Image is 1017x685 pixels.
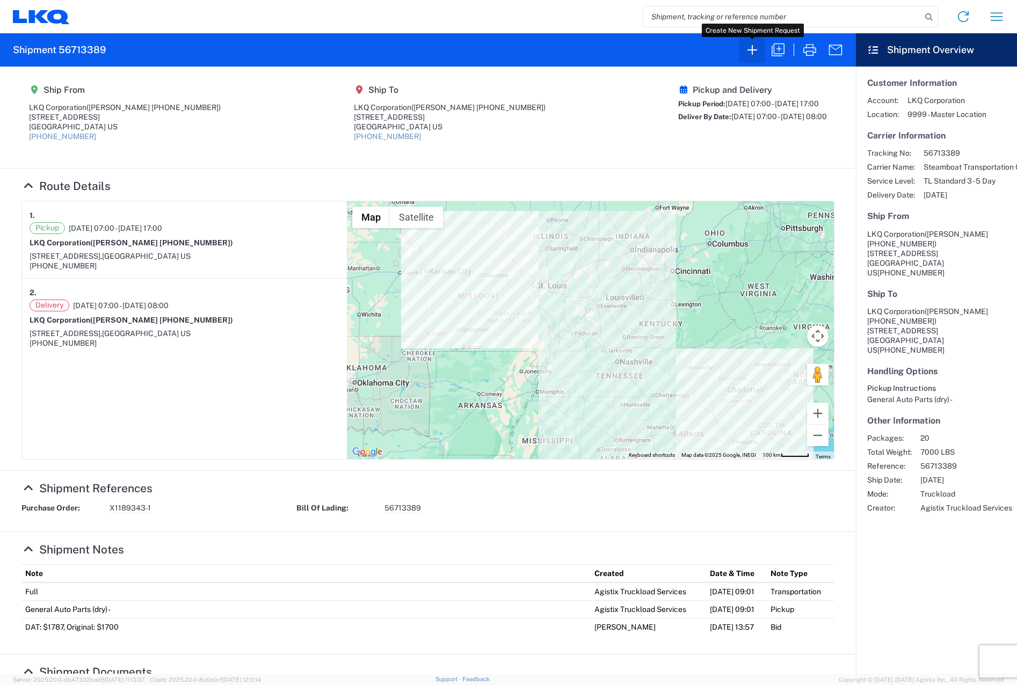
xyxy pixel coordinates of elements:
[807,364,829,385] button: Drag Pegman onto the map to open Street View
[867,211,1006,221] h5: Ship From
[350,445,385,459] a: Open this area in Google Maps (opens a new window)
[435,676,462,682] a: Support
[629,451,675,459] button: Keyboard shortcuts
[725,99,819,108] span: [DATE] 07:00 - [DATE] 17:00
[867,130,1006,141] h5: Carrier Information
[867,307,988,325] span: ([PERSON_NAME] [PHONE_NUMBER])
[29,103,221,112] div: LKQ Corporation
[867,190,915,200] span: Delivery Date:
[110,503,151,513] span: X1189343-1
[867,447,912,457] span: Total Weight:
[30,209,35,222] strong: 1.
[354,122,546,132] div: [GEOGRAPHIC_DATA] US
[867,489,912,499] span: Mode:
[29,112,221,122] div: [STREET_ADDRESS]
[920,433,1012,443] span: 20
[21,582,591,601] td: Full
[867,229,1006,278] address: [GEOGRAPHIC_DATA] US
[352,207,390,228] button: Show street map
[105,676,145,683] span: [DATE] 11:13:37
[30,329,102,338] span: [STREET_ADDRESS],
[30,286,37,300] strong: 2.
[706,582,767,601] td: [DATE] 09:01
[21,601,591,618] td: General Auto Parts (dry) -
[867,461,912,471] span: Reference:
[867,230,988,248] span: ([PERSON_NAME] [PHONE_NUMBER])
[73,301,169,310] span: [DATE] 07:00 - [DATE] 08:00
[30,222,65,234] span: Pickup
[867,148,915,158] span: Tracking No:
[867,366,1006,376] h5: Handling Options
[877,346,945,354] span: [PHONE_NUMBER]
[867,307,988,335] span: LKQ Corporation [STREET_ADDRESS]
[354,112,546,122] div: [STREET_ADDRESS]
[30,261,339,271] div: [PHONE_NUMBER]
[90,316,233,324] span: ([PERSON_NAME] [PHONE_NUMBER])
[21,618,591,636] td: DAT: $1787, Original: $1700
[13,43,106,56] h2: Shipment 56713389
[920,461,1012,471] span: 56713389
[867,289,1006,299] h5: Ship To
[591,582,706,601] td: Agistix Truckload Services
[102,329,191,338] span: [GEOGRAPHIC_DATA] US
[920,489,1012,499] span: Truckload
[30,316,233,324] strong: LKQ Corporation
[767,618,834,636] td: Bid
[867,395,1006,404] div: General Auto Parts (dry) -
[30,338,339,348] div: [PHONE_NUMBER]
[591,565,706,583] th: Created
[678,100,725,108] span: Pickup Period:
[706,565,767,583] th: Date & Time
[767,582,834,601] td: Transportation
[681,452,756,458] span: Map data ©2025 Google, INEGI
[384,503,421,513] span: 56713389
[21,565,591,583] th: Note
[907,96,986,105] span: LKQ Corporation
[706,618,767,636] td: [DATE] 13:57
[29,122,221,132] div: [GEOGRAPHIC_DATA] US
[867,384,1006,393] h6: Pickup Instructions
[762,452,781,458] span: 100 km
[867,176,915,186] span: Service Level:
[867,162,915,172] span: Carrier Name:
[30,238,233,247] strong: LKQ Corporation
[29,85,221,95] h5: Ship From
[759,451,812,459] button: Map Scale: 100 km per 49 pixels
[807,325,829,347] button: Map camera controls
[90,238,233,247] span: ([PERSON_NAME] [PHONE_NUMBER])
[296,503,377,513] strong: Bill Of Lading:
[678,113,731,121] span: Deliver By Date:
[591,618,706,636] td: [PERSON_NAME]
[867,110,899,119] span: Location:
[867,503,912,513] span: Creator:
[222,676,261,683] span: [DATE] 12:11:14
[816,454,831,460] a: Terms
[807,425,829,446] button: Zoom out
[390,207,443,228] button: Show satellite imagery
[706,601,767,618] td: [DATE] 09:01
[150,676,261,683] span: Client: 2025.20.0-8c6e0cf
[767,601,834,618] td: Pickup
[21,503,102,513] strong: Purchase Order:
[678,85,827,95] h5: Pickup and Delivery
[21,179,111,193] a: Hide Details
[29,132,96,141] a: [PHONE_NUMBER]
[807,403,829,424] button: Zoom in
[21,665,152,679] a: Hide Details
[867,230,925,238] span: LKQ Corporation
[13,676,145,683] span: Server: 2025.20.0-db47332bad5
[867,78,1006,88] h5: Customer Information
[867,307,1006,355] address: [GEOGRAPHIC_DATA] US
[354,103,546,112] div: LKQ Corporation
[867,475,912,485] span: Ship Date:
[354,132,421,141] a: [PHONE_NUMBER]
[920,475,1012,485] span: [DATE]
[867,416,1006,426] h5: Other Information
[767,565,834,583] th: Note Type
[21,482,152,495] a: Hide Details
[354,85,546,95] h5: Ship To
[643,6,921,27] input: Shipment, tracking or reference number
[856,33,1017,67] header: Shipment Overview
[350,445,385,459] img: Google
[907,110,986,119] span: 9999 - Master Location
